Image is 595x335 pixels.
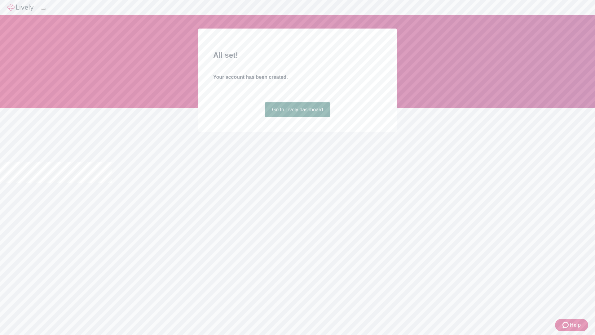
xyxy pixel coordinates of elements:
[265,102,331,117] a: Go to Lively dashboard
[213,74,382,81] h4: Your account has been created.
[41,8,46,10] button: Log out
[562,321,570,329] svg: Zendesk support icon
[555,319,588,331] button: Zendesk support iconHelp
[213,50,382,61] h2: All set!
[570,321,581,329] span: Help
[7,4,33,11] img: Lively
